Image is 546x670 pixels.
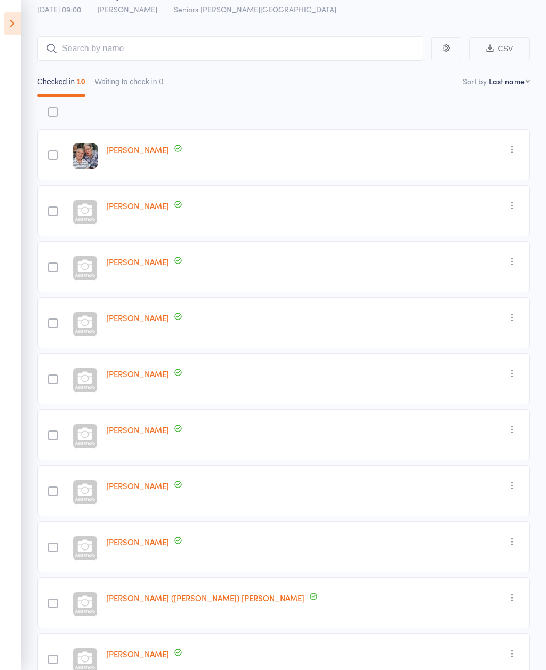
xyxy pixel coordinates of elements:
input: Search by name [37,36,423,61]
label: Sort by [463,76,487,86]
span: Seniors [PERSON_NAME][GEOGRAPHIC_DATA] [174,4,336,14]
a: [PERSON_NAME] [106,256,169,267]
div: Last name [489,76,525,86]
a: [PERSON_NAME] [106,648,169,659]
a: [PERSON_NAME] [106,312,169,323]
button: Checked in10 [37,72,85,97]
a: [PERSON_NAME] [106,368,169,379]
a: [PERSON_NAME] [106,144,169,155]
span: [PERSON_NAME] [98,4,157,14]
span: [DATE] 09:00 [37,4,81,14]
button: CSV [469,37,530,60]
div: 0 [159,77,164,86]
a: [PERSON_NAME] ([PERSON_NAME]) [PERSON_NAME] [106,592,304,603]
a: [PERSON_NAME] [106,424,169,435]
a: [PERSON_NAME] [106,200,169,211]
a: [PERSON_NAME] [106,480,169,491]
button: Waiting to check in0 [95,72,164,97]
img: image1757394516.png [73,143,98,169]
a: [PERSON_NAME] [106,536,169,547]
div: 10 [77,77,85,86]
